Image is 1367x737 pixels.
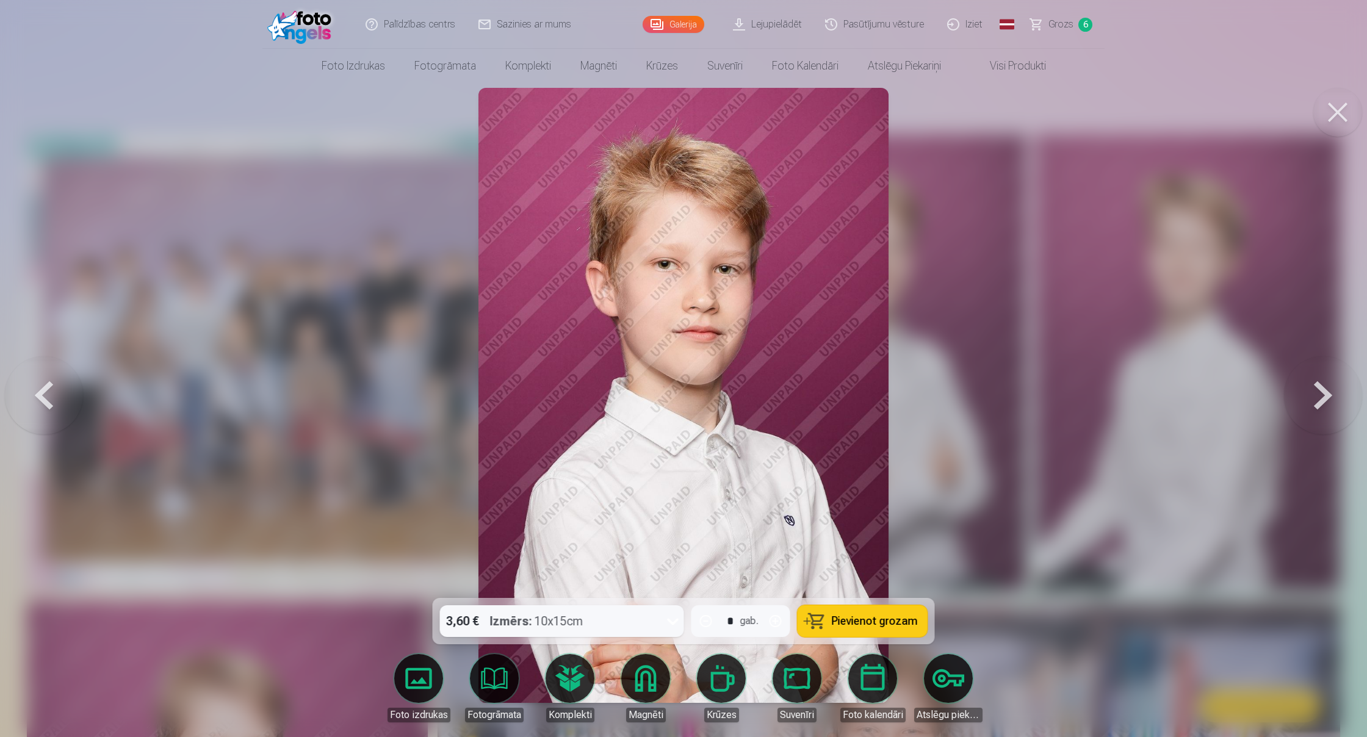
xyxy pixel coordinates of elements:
div: gab. [740,614,759,628]
a: Foto kalendāri [839,654,907,722]
div: 3,60 € [440,605,485,637]
a: Galerija [643,16,704,33]
a: Magnēti [611,654,680,722]
a: Foto izdrukas [307,49,400,83]
button: Pievienot grozam [798,605,928,637]
img: /fa1 [267,5,337,44]
div: Suvenīri [777,708,817,722]
a: Fotogrāmata [400,49,491,83]
div: Atslēgu piekariņi [914,708,983,722]
span: Grozs [1048,17,1073,32]
a: Suvenīri [693,49,757,83]
a: Magnēti [566,49,632,83]
a: Krūzes [632,49,693,83]
div: Magnēti [626,708,666,722]
a: Komplekti [536,654,604,722]
a: Foto izdrukas [384,654,453,722]
a: Krūzes [687,654,756,722]
a: Suvenīri [763,654,831,722]
span: Pievienot grozam [832,616,918,627]
a: Foto kalendāri [757,49,853,83]
a: Komplekti [491,49,566,83]
div: Foto izdrukas [388,708,450,722]
div: Fotogrāmata [465,708,524,722]
span: 6 [1078,18,1092,32]
div: 10x15cm [490,605,583,637]
a: Fotogrāmata [460,654,528,722]
a: Atslēgu piekariņi [914,654,983,722]
div: Krūzes [704,708,739,722]
a: Atslēgu piekariņi [853,49,956,83]
div: Foto kalendāri [840,708,906,722]
div: Komplekti [546,708,594,722]
a: Visi produkti [956,49,1061,83]
strong: Izmērs : [490,613,532,630]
